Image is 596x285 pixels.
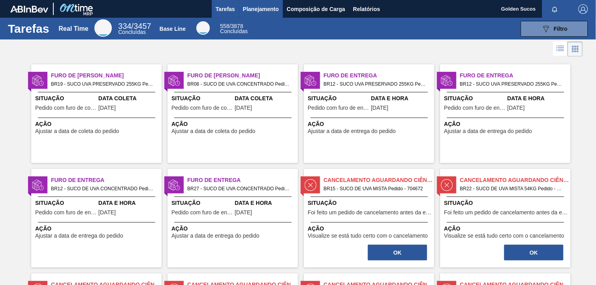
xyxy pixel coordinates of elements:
span: Data e Hora [98,199,160,207]
button: OK [368,245,427,261]
span: Furo de Coleta [51,71,162,80]
span: Furo de Entrega [324,71,434,80]
span: Ação [172,120,296,128]
span: Furo de Entrega [51,176,162,184]
span: Furo de Entrega [460,71,571,80]
span: Ajustar a data de entrega do pedido [308,128,396,134]
span: Data e Hora [235,199,296,207]
span: Situação [444,199,569,207]
span: 334 [118,22,131,30]
span: Situação [35,199,96,207]
span: Visualize se está tudo certo com o cancelamento [308,233,428,239]
span: Foi feito um pedido de cancelamento antes da etapa de aguardando faturamento [444,210,569,216]
h1: Tarefas [8,24,49,33]
span: Situação [172,94,233,103]
div: Completar tarefa: 30254956 [367,244,428,261]
span: Ajustar a data de coleta do pedido [172,128,256,134]
span: Ação [35,120,160,128]
img: status [305,179,317,191]
span: BR12 - SUCO UVA PRESERVADO 255KG Pedido - 1981391 [324,80,428,88]
span: Ação [172,225,296,233]
span: Pedido com furo de entrega [172,210,233,216]
span: Pedido com furo de coleta [35,105,96,111]
img: Logout [579,4,588,14]
span: 15/09/2025, [507,105,525,111]
span: Situação [444,94,505,103]
span: Filtro [554,26,568,32]
span: Furo de Entrega [187,176,298,184]
span: Pedido com furo de entrega [308,105,369,111]
span: BR12 - SUCO DE UVA CONCENTRADO Pedido - 2030890 [51,184,155,193]
span: Ação [35,225,160,233]
span: Data e Hora [371,94,432,103]
span: Ação [308,225,432,233]
span: Composição de Carga [287,4,345,14]
span: 23/09/2025, [98,210,116,216]
span: Tarefas [216,4,235,14]
div: Base Line [196,21,210,35]
span: Ajustar a data de entrega do pedido [172,233,260,239]
span: Concluídas [118,29,146,35]
span: Visualize se está tudo certo com o cancelamento [444,233,564,239]
span: / 3457 [118,22,151,30]
span: Concluídas [220,28,248,34]
span: Situação [308,199,432,207]
img: TNhmsLtSVTkK8tSr43FrP2fwEKptu5GPRR3wAAAABJRU5ErkJggg== [10,6,48,13]
span: 22/09/2025, [235,210,252,216]
span: Situação [172,199,233,207]
span: Data Coleta [98,94,160,103]
div: Real Time [58,25,88,32]
span: BR27 - SUCO DE UVA CONCENTRADO Pedido - 2030892 [187,184,292,193]
span: 01/10/2025 [235,105,252,111]
span: Pedido com furo de entrega [35,210,96,216]
div: Visão em Cards [568,41,583,56]
img: status [168,179,180,191]
span: Foi feito um pedido de cancelamento antes da etapa de aguardando faturamento [308,210,432,216]
span: Ação [444,120,569,128]
span: Ajustar a data de coleta do pedido [35,128,119,134]
span: Situação [308,94,369,103]
span: Ação [444,225,569,233]
div: Visão em Lista [553,41,568,56]
button: OK [504,245,564,261]
span: BR19 - SUCO UVA PRESERVADO 255KG Pedido - 2017670 [51,80,155,88]
span: Data Coleta [235,94,296,103]
span: Ajustar a data de entrega do pedido [444,128,532,134]
span: Planejamento [243,4,279,14]
span: Ajustar a data de entrega do pedido [35,233,123,239]
img: status [441,179,453,191]
button: Filtro [521,21,588,37]
span: BR22 - SUCO DE UVA MISTA 54KG Pedido - 560507 [460,184,564,193]
span: BR12 - SUCO UVA PRESERVADO 255KG Pedido - 1990795 [460,80,564,88]
span: BR08 - SUCO DE UVA CONCENTRADO Pedido - 2037934 [187,80,292,88]
img: status [32,179,44,191]
span: Pedido com furo de coleta [172,105,233,111]
span: BR15 - SUCO DE UVA MISTA Pedido - 704672 [324,184,428,193]
div: Base Line [160,26,186,32]
img: status [305,75,317,86]
button: Notificações [542,4,568,15]
span: 15/09/2025, [371,105,389,111]
span: Pedido com furo de entrega [444,105,505,111]
span: / 3878 [220,23,243,29]
img: status [168,75,180,86]
span: 558 [220,23,229,29]
div: Real Time [118,23,151,35]
span: Relatórios [353,4,380,14]
span: Ação [308,120,432,128]
span: Cancelamento aguardando ciência [460,176,571,184]
img: status [32,75,44,86]
div: Completar tarefa: 30254984 [504,244,564,261]
span: 03/09/2025 [98,105,116,111]
span: Data e Hora [507,94,569,103]
div: Real Time [94,19,112,37]
span: Furo de Coleta [187,71,298,80]
img: status [441,75,453,86]
span: Situação [35,94,96,103]
span: Cancelamento aguardando ciência [324,176,434,184]
div: Base Line [220,24,248,34]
